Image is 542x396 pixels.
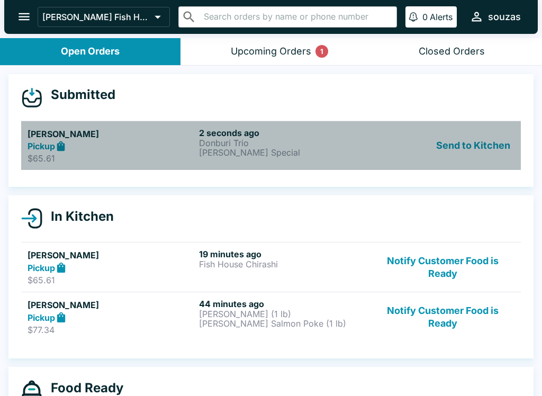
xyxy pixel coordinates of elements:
button: [PERSON_NAME] Fish House [38,7,170,27]
p: 1 [320,46,323,57]
button: open drawer [11,3,38,30]
a: [PERSON_NAME]Pickup$65.612 seconds agoDonburi Trio[PERSON_NAME] SpecialSend to Kitchen [21,121,521,170]
h6: 19 minutes ago [199,249,366,259]
p: $65.61 [28,153,195,164]
input: Search orders by name or phone number [201,10,392,24]
div: souzas [488,11,521,23]
button: Send to Kitchen [432,128,514,164]
h4: In Kitchen [42,209,114,224]
strong: Pickup [28,312,55,323]
div: Closed Orders [419,46,485,58]
button: Notify Customer Food is Ready [371,249,514,285]
p: [PERSON_NAME] Fish House [42,12,150,22]
h4: Submitted [42,87,115,103]
p: [PERSON_NAME] Salmon Poke (1 lb) [199,319,366,328]
h5: [PERSON_NAME] [28,128,195,140]
h6: 44 minutes ago [199,299,366,309]
h5: [PERSON_NAME] [28,249,195,262]
p: Fish House Chirashi [199,259,366,269]
a: [PERSON_NAME]Pickup$65.6119 minutes agoFish House ChirashiNotify Customer Food is Ready [21,242,521,292]
button: Notify Customer Food is Ready [371,299,514,335]
div: Open Orders [61,46,120,58]
h5: [PERSON_NAME] [28,299,195,311]
strong: Pickup [28,141,55,151]
h4: Food Ready [42,380,123,396]
strong: Pickup [28,263,55,273]
p: Donburi Trio [199,138,366,148]
a: [PERSON_NAME]Pickup$77.3444 minutes ago[PERSON_NAME] (1 lb)[PERSON_NAME] Salmon Poke (1 lb)Notify... [21,292,521,341]
p: $77.34 [28,325,195,335]
h6: 2 seconds ago [199,128,366,138]
p: [PERSON_NAME] (1 lb) [199,309,366,319]
p: $65.61 [28,275,195,285]
p: Alerts [430,12,453,22]
button: souzas [465,5,525,28]
p: 0 [422,12,428,22]
div: Upcoming Orders [231,46,311,58]
p: [PERSON_NAME] Special [199,148,366,157]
